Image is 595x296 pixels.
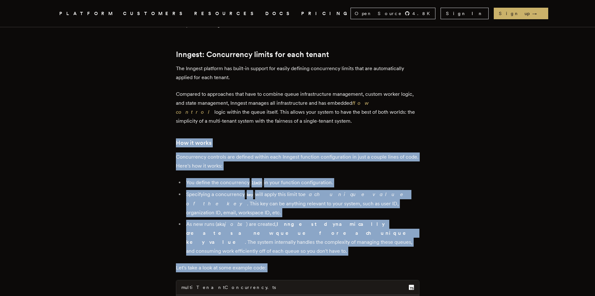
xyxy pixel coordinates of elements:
li: As new runs (aka ) are created, . The system internally handles the complexity of managing these ... [184,220,419,256]
em: each unique value of the key [186,191,406,207]
a: flow control [176,100,372,115]
code: key [245,191,255,198]
span: → [532,10,543,17]
a: Sign up [494,8,548,19]
li: Specifying a concurrency will apply this limit to . This key can be anything relevant to your sys... [184,190,419,217]
p: The Inngest platform has built-in support for easily defining concurrency limits that are automat... [176,64,419,82]
span: Open Source [355,10,402,17]
button: RESOURCES [194,10,258,18]
span: 4.8 K [412,10,434,17]
h3: How it works [176,138,419,147]
p: Let's take a look at some example code: [176,263,419,272]
p: Compared to approaches that have to combine queue infrastructure management, custom worker logic,... [176,90,419,126]
h2: Inngest: Concurrency limits for each tenant [176,50,419,59]
a: DOCS [265,10,293,18]
li: You define the concurrency in your function configuration. [184,178,419,187]
a: CUSTOMERS [123,10,186,18]
button: PLATFORM [59,10,115,18]
a: Sign In [441,8,489,19]
em: jobs [225,221,246,227]
div: multiTenantConcurrency.ts [181,284,276,291]
p: Concurrency controls are defined within each Inngest function configuration in just a couple line... [176,152,419,170]
strong: Inngest dynamically creates a new queue for each unique key value [186,221,415,245]
a: PRICING [301,10,351,18]
code: limit [250,179,264,186]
